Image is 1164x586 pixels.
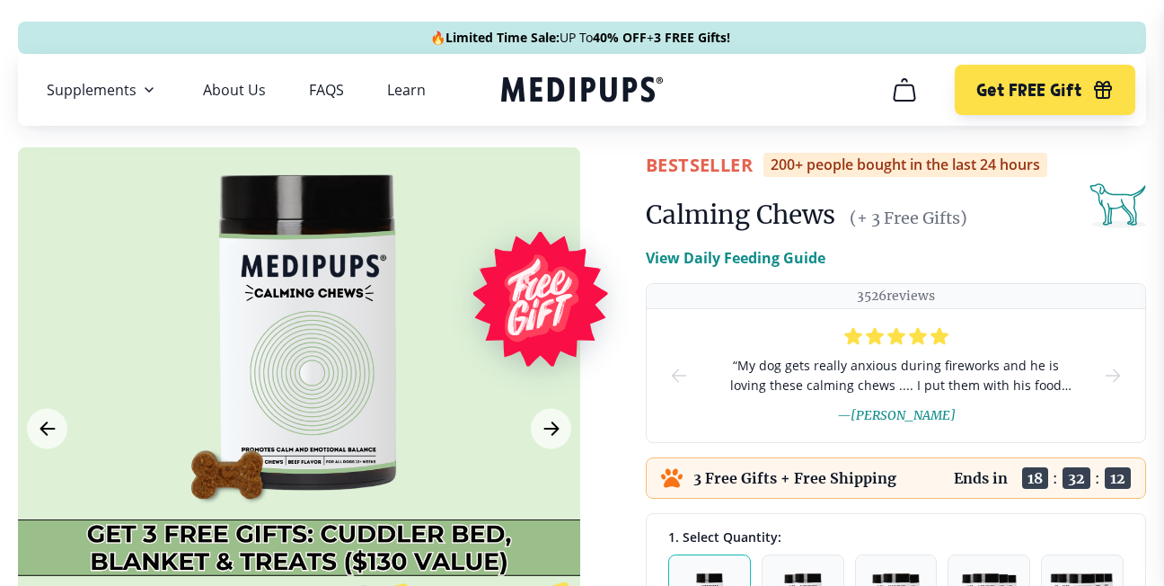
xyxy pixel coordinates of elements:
[719,356,1073,395] span: “ My dog gets really anxious during fireworks and he is loving these calming chews .... I put the...
[837,407,956,423] span: — [PERSON_NAME]
[646,153,753,177] span: BestSeller
[1022,467,1048,489] span: 18
[1102,309,1124,442] button: next-slide
[955,65,1135,115] button: Get FREE Gift
[430,29,730,47] span: 🔥 UP To +
[1105,467,1131,489] span: 12
[47,81,137,99] span: Supplements
[857,288,935,305] p: 3526 reviews
[1095,469,1100,487] span: :
[883,68,926,111] button: cart
[763,153,1047,177] div: 200+ people bought in the last 24 hours
[976,80,1081,101] span: Get FREE Gift
[850,208,967,228] span: (+ 3 Free Gifts)
[47,79,160,101] button: Supplements
[501,73,663,110] a: Medipups
[309,81,344,99] a: FAQS
[1053,469,1058,487] span: :
[531,409,571,449] button: Next Image
[693,469,896,487] p: 3 Free Gifts + Free Shipping
[668,309,690,442] button: prev-slide
[668,528,1124,546] div: 1. Select Quantity:
[27,409,67,449] button: Previous Image
[1063,467,1090,489] span: 32
[387,81,426,99] a: Learn
[646,247,825,269] p: View Daily Feeding Guide
[954,469,1008,487] p: Ends in
[646,199,835,231] h1: Calming Chews
[203,81,266,99] a: About Us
